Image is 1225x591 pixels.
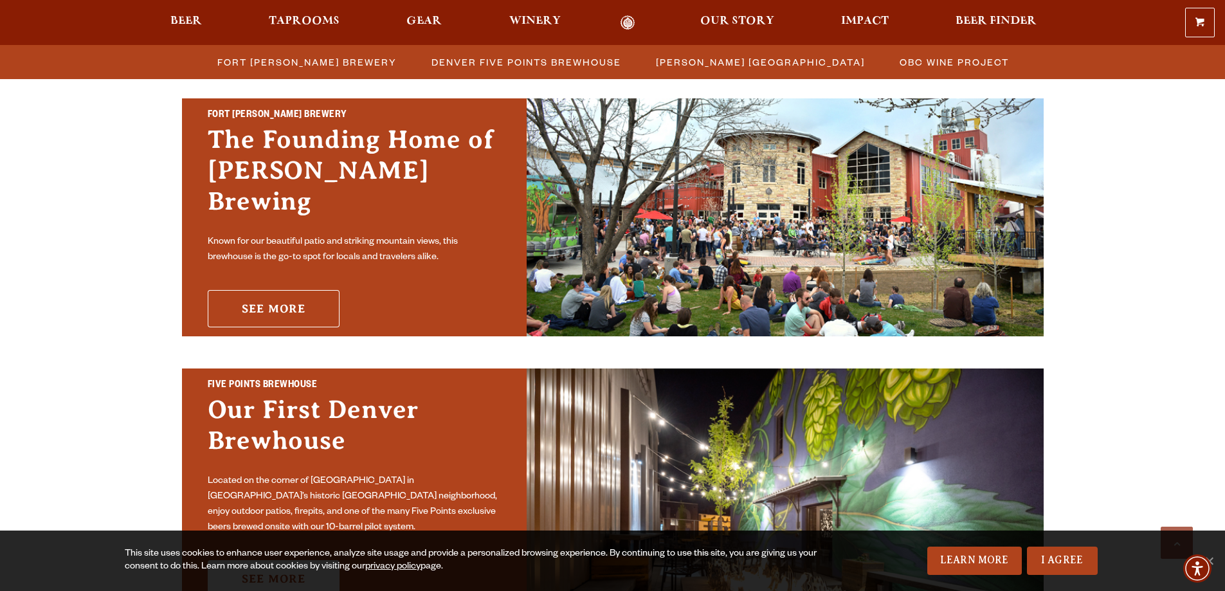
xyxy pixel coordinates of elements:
a: Gear [398,15,450,30]
span: Impact [841,16,889,26]
a: Scroll to top [1161,527,1193,559]
span: OBC Wine Project [900,53,1009,71]
h3: The Founding Home of [PERSON_NAME] Brewing [208,124,501,230]
span: Taprooms [269,16,340,26]
span: Gear [406,16,442,26]
span: Fort [PERSON_NAME] Brewery [217,53,397,71]
h2: Fort [PERSON_NAME] Brewery [208,107,501,124]
span: Denver Five Points Brewhouse [431,53,621,71]
span: Beer [170,16,202,26]
p: Known for our beautiful patio and striking mountain views, this brewhouse is the go-to spot for l... [208,235,501,266]
a: OBC Wine Project [892,53,1015,71]
a: Fort [PERSON_NAME] Brewery [210,53,403,71]
div: This site uses cookies to enhance user experience, analyze site usage and provide a personalized ... [125,548,821,574]
a: Learn More [927,547,1022,575]
h3: Our First Denver Brewhouse [208,394,501,469]
div: Accessibility Menu [1183,554,1211,583]
a: Odell Home [604,15,652,30]
span: Winery [509,16,561,26]
a: privacy policy [365,562,421,572]
a: See More [208,290,340,327]
img: Fort Collins Brewery & Taproom' [527,98,1044,336]
a: Impact [833,15,897,30]
a: Denver Five Points Brewhouse [424,53,628,71]
h2: Five Points Brewhouse [208,377,501,394]
a: Beer Finder [947,15,1045,30]
a: Taprooms [260,15,348,30]
a: [PERSON_NAME] [GEOGRAPHIC_DATA] [648,53,871,71]
a: Our Story [692,15,783,30]
span: [PERSON_NAME] [GEOGRAPHIC_DATA] [656,53,865,71]
a: Winery [501,15,569,30]
a: I Agree [1027,547,1098,575]
span: Our Story [700,16,774,26]
a: Beer [162,15,210,30]
p: Located on the corner of [GEOGRAPHIC_DATA] in [GEOGRAPHIC_DATA]’s historic [GEOGRAPHIC_DATA] neig... [208,474,501,536]
span: Beer Finder [956,16,1037,26]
